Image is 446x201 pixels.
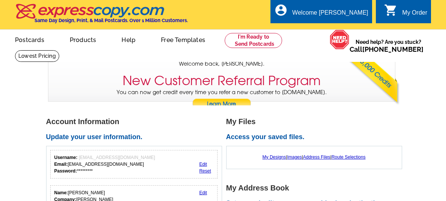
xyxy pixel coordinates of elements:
span: [EMAIL_ADDRESS][DOMAIN_NAME] [79,155,155,160]
a: Edit [199,190,207,195]
strong: Email: [54,162,68,167]
h1: My Files [226,118,406,126]
a: Edit [199,162,207,167]
a: [PHONE_NUMBER] [362,45,423,53]
h1: My Address Book [226,184,406,192]
h2: Update your user information. [46,133,226,141]
a: Reset [199,168,211,174]
strong: Username: [54,155,78,160]
a: Free Templates [149,30,217,48]
div: Your login information. [50,150,218,178]
a: Same Day Design, Print, & Mail Postcards. Over 1 Million Customers. [15,9,188,23]
a: Route Selections [332,154,366,160]
h3: New Customer Referral Program [123,73,321,88]
strong: Password: [54,168,77,174]
p: You can now get credit every time you refer a new customer to [DOMAIN_NAME]. [48,88,395,110]
a: Help [110,30,147,48]
div: | | | [230,150,398,164]
h4: Same Day Design, Print, & Mail Postcards. Over 1 Million Customers. [35,18,188,23]
a: shopping_cart My Order [384,8,427,18]
span: Call [350,45,423,53]
div: Welcome [PERSON_NAME] [292,9,368,20]
img: help [330,30,350,49]
a: Learn More [192,99,251,110]
span: Need help? Are you stuck? [350,38,427,53]
a: My Designs [263,154,286,160]
h2: Access your saved files. [226,133,406,141]
i: account_circle [274,3,288,17]
a: Products [58,30,108,48]
a: Address Files [303,154,330,160]
h1: Account Information [46,118,226,126]
div: My Order [402,9,427,20]
strong: Name: [54,190,68,195]
a: Postcards [3,30,56,48]
a: Images [287,154,302,160]
i: shopping_cart [384,3,398,17]
span: Welcome back, [PERSON_NAME]. [179,60,264,68]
